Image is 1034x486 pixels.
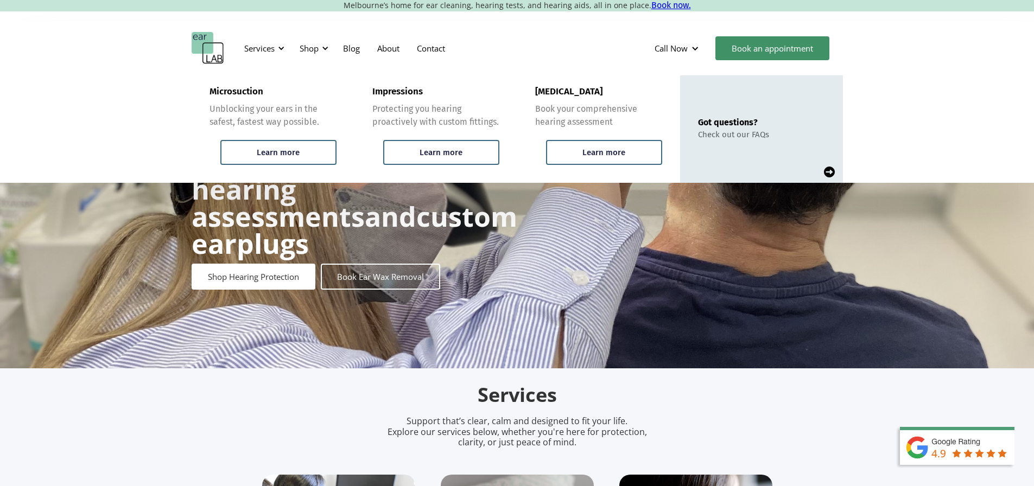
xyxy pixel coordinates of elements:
a: MicrosuctionUnblocking your ears in the safest, fastest way possible.Learn more [192,75,354,183]
a: About [369,33,408,64]
a: Got questions?Check out our FAQs [680,75,843,183]
div: Learn more [257,148,300,157]
p: Support that’s clear, calm and designed to fit your life. Explore our services below, whether you... [373,416,661,447]
a: Blog [334,33,369,64]
div: Learn more [420,148,462,157]
div: [MEDICAL_DATA] [535,86,602,97]
div: Book your comprehensive hearing assessment [535,103,662,129]
div: Shop [293,32,332,65]
div: Call Now [646,32,710,65]
div: Unblocking your ears in the safest, fastest way possible. [210,103,337,129]
strong: Ear wax removal, hearing assessments [192,144,424,235]
div: Call Now [655,43,688,54]
a: Book Ear Wax Removal [321,264,440,290]
a: ImpressionsProtecting you hearing proactively with custom fittings.Learn more [354,75,517,183]
div: Got questions? [698,117,769,127]
h1: and [192,149,517,257]
strong: custom earplugs [192,198,517,262]
a: Contact [408,33,454,64]
a: Shop Hearing Protection [192,264,315,290]
div: Microsuction [210,86,263,97]
div: Services [244,43,275,54]
div: Impressions [372,86,423,97]
h2: Services [262,382,772,408]
div: Learn more [582,148,625,157]
div: Shop [300,43,319,54]
a: home [192,32,224,65]
div: Protecting you hearing proactively with custom fittings. [372,103,499,129]
div: Check out our FAQs [698,130,769,139]
a: Book an appointment [715,36,829,60]
a: [MEDICAL_DATA]Book your comprehensive hearing assessmentLearn more [517,75,680,183]
div: Services [238,32,288,65]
